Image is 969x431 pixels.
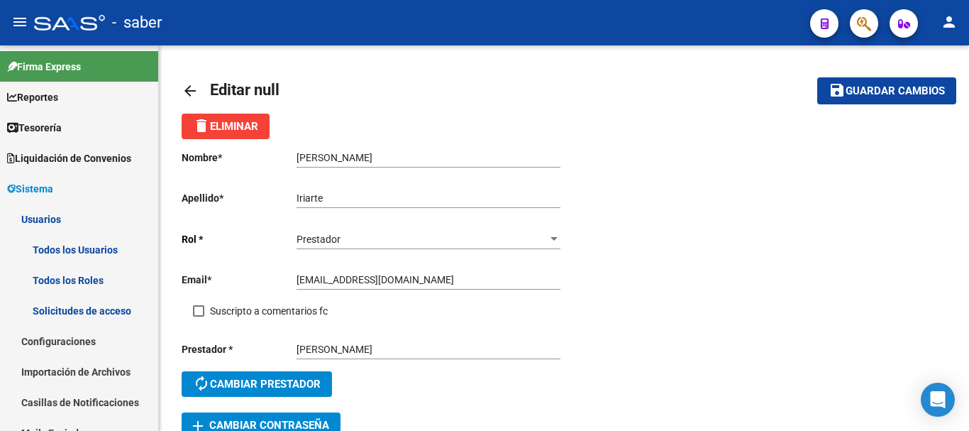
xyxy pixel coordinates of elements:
[182,190,297,206] p: Apellido
[193,117,210,134] mat-icon: delete
[182,150,297,165] p: Nombre
[210,302,328,320] span: Suscripto a comentarios fc
[182,114,270,139] button: Eliminar
[182,82,199,99] mat-icon: arrow_back
[112,7,162,38] span: - saber
[921,383,955,417] div: Open Intercom Messenger
[7,59,81,75] span: Firma Express
[829,82,846,99] mat-icon: save
[817,77,956,104] button: Guardar cambios
[182,371,332,397] button: Cambiar prestador
[846,85,945,98] span: Guardar cambios
[11,13,28,31] mat-icon: menu
[193,375,210,392] mat-icon: autorenew
[297,234,340,245] span: Prestador
[941,13,958,31] mat-icon: person
[7,120,62,136] span: Tesorería
[193,378,321,391] span: Cambiar prestador
[210,81,279,99] span: Editar null
[182,272,297,288] p: Email
[182,342,297,357] p: Prestador *
[193,120,258,133] span: Eliminar
[7,181,53,197] span: Sistema
[7,89,58,105] span: Reportes
[7,151,131,166] span: Liquidación de Convenios
[182,231,297,247] p: Rol *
